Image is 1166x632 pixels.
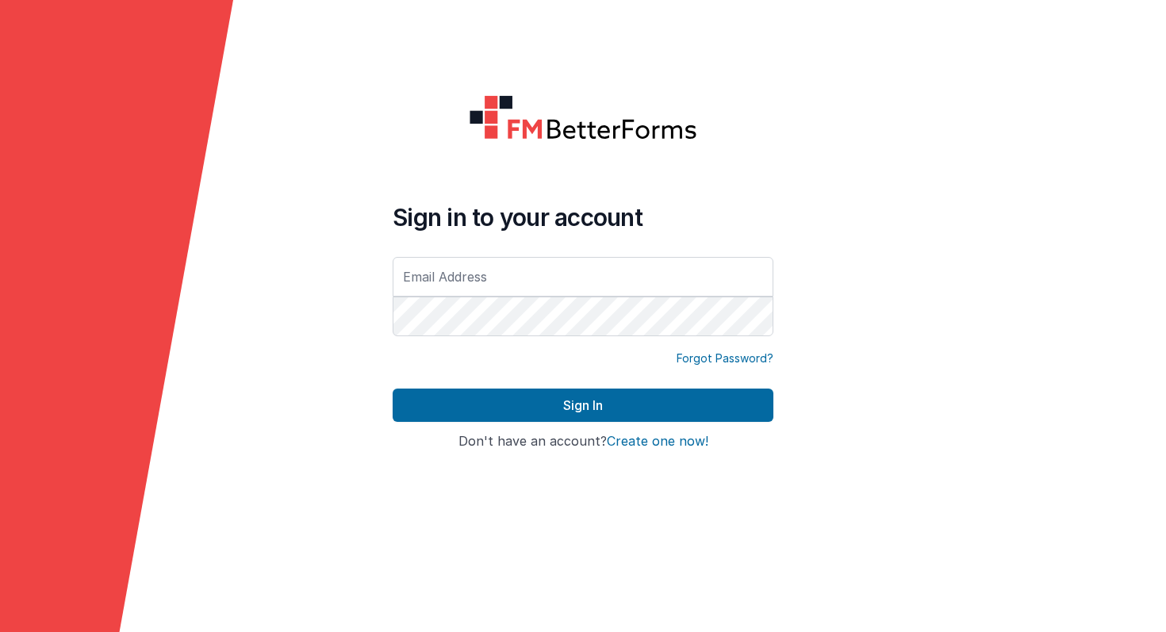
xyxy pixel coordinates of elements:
a: Forgot Password? [677,350,773,366]
h4: Don't have an account? [393,435,773,449]
button: Create one now! [607,435,708,449]
button: Sign In [393,389,773,422]
h4: Sign in to your account [393,203,773,232]
input: Email Address [393,257,773,297]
